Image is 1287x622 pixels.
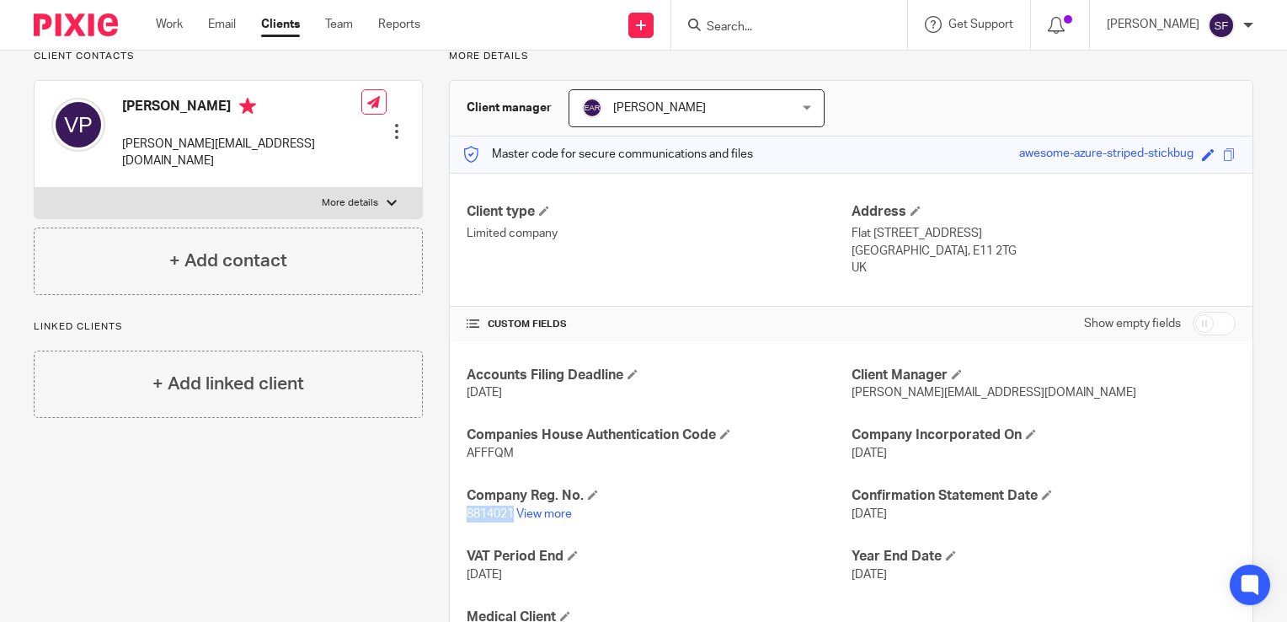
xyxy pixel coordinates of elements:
[1208,12,1235,39] img: svg%3E
[1084,315,1181,332] label: Show empty fields
[467,225,851,242] p: Limited company
[467,448,514,459] span: AFFFQM
[1019,145,1194,164] div: awesome-azure-striped-stickbug
[852,487,1236,505] h4: Confirmation Statement Date
[852,426,1236,444] h4: Company Incorporated On
[852,367,1236,384] h4: Client Manager
[467,426,851,444] h4: Companies House Authentication Code
[467,318,851,331] h4: CUSTOM FIELDS
[467,508,514,520] span: 8814021
[449,50,1253,63] p: More details
[852,508,887,520] span: [DATE]
[462,146,753,163] p: Master code for secure communications and files
[169,248,287,274] h4: + Add contact
[378,16,420,33] a: Reports
[261,16,300,33] a: Clients
[582,98,602,118] img: svg%3E
[852,548,1236,566] h4: Year End Date
[467,487,851,505] h4: Company Reg. No.
[852,203,1236,221] h4: Address
[152,371,304,397] h4: + Add linked client
[852,448,887,459] span: [DATE]
[467,387,502,399] span: [DATE]
[156,16,183,33] a: Work
[613,102,706,114] span: [PERSON_NAME]
[322,196,378,210] p: More details
[122,136,361,170] p: [PERSON_NAME][EMAIL_ADDRESS][DOMAIN_NAME]
[239,98,256,115] i: Primary
[705,20,857,35] input: Search
[51,98,105,152] img: svg%3E
[34,320,423,334] p: Linked clients
[852,243,1236,260] p: [GEOGRAPHIC_DATA], E11 2TG
[208,16,236,33] a: Email
[325,16,353,33] a: Team
[516,508,572,520] a: View more
[34,50,423,63] p: Client contacts
[852,260,1236,276] p: UK
[467,569,502,581] span: [DATE]
[852,225,1236,242] p: Flat [STREET_ADDRESS]
[34,13,118,36] img: Pixie
[852,387,1136,399] span: [PERSON_NAME][EMAIL_ADDRESS][DOMAIN_NAME]
[1107,16,1199,33] p: [PERSON_NAME]
[467,548,851,566] h4: VAT Period End
[852,569,887,581] span: [DATE]
[122,98,361,119] h4: [PERSON_NAME]
[467,99,552,116] h3: Client manager
[948,19,1013,30] span: Get Support
[467,203,851,221] h4: Client type
[467,367,851,384] h4: Accounts Filing Deadline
